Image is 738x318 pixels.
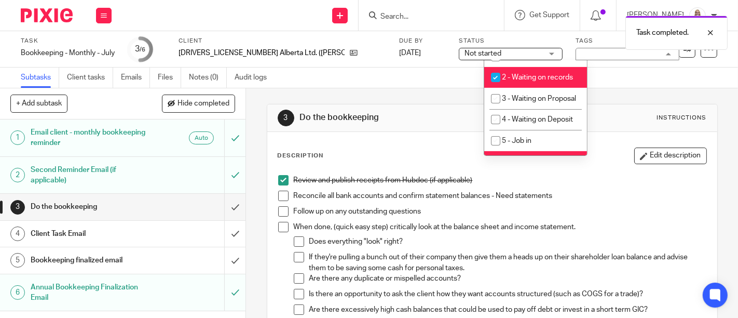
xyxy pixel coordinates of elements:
[10,285,25,300] div: 6
[21,8,73,22] img: Pixie
[135,43,145,55] div: 3
[464,50,501,57] span: Not started
[67,68,113,88] a: Client tasks
[689,7,706,24] img: Headshot%2011-2024%20white%20background%20square%202.JPG
[21,48,115,58] div: Bookkeeping - Monthly - July
[502,74,573,81] span: 2 - Waiting on records
[657,114,707,122] div: Instructions
[309,304,706,315] p: Are there excessively high cash balances that could be used to pay off debt or invest in a short ...
[299,112,514,123] h1: Do the bookkeeping
[294,175,706,186] p: Review and publish receipts from Hubdoc (if applicable)
[10,200,25,215] div: 3
[502,95,576,102] span: 3 - Waiting on Proposal
[309,289,706,299] p: Is there an opportunity to ask the client how they want accounts structured (such as COGS for a t...
[278,152,324,160] p: Description
[31,199,153,215] h1: Do the bookkeeping
[502,137,531,144] span: 5 - Job in
[31,226,153,242] h1: Client Task Email
[121,68,150,88] a: Emails
[10,168,25,182] div: 2
[140,47,145,52] small: /6
[162,95,235,112] button: Hide completed
[31,125,153,151] h1: Email client - monthly bookkeeping reminder
[158,68,181,88] a: Files
[309,273,706,284] p: Are there any duplicate or mispelled accounts?
[10,253,25,268] div: 5
[177,100,229,108] span: Hide completed
[634,148,707,164] button: Edit description
[399,49,421,57] span: [DATE]
[636,28,689,38] p: Task completed.
[31,280,153,306] h1: Annual Bookkeeping Finalization Email
[10,130,25,145] div: 1
[31,162,153,189] h1: Second Reminder Email (if applicable)
[294,222,706,232] p: When done, (quick easy step) critically look at the balance sheet and income statement.
[21,68,59,88] a: Subtasks
[309,236,706,247] p: Does everything "look" right?
[189,131,214,144] div: Auto
[235,68,275,88] a: Audit logs
[10,95,67,112] button: + Add subtask
[278,110,294,126] div: 3
[502,116,573,123] span: 4 - Waiting on Deposit
[179,37,386,45] label: Client
[189,68,227,88] a: Notes (0)
[179,48,345,58] p: [DRIVERS_LICENSE_NUMBER] Alberta Ltd. ([PERSON_NAME])
[10,227,25,241] div: 4
[294,206,706,217] p: Follow up on any outstanding questions
[31,253,153,268] h1: Bookkeeping finalized email
[294,191,706,201] p: Reconcile all bank accounts and confirm statement balances - Need statements
[21,37,115,45] label: Task
[309,252,706,273] p: If they're pulling a bunch out of their company then give them a heads up on their shareholder lo...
